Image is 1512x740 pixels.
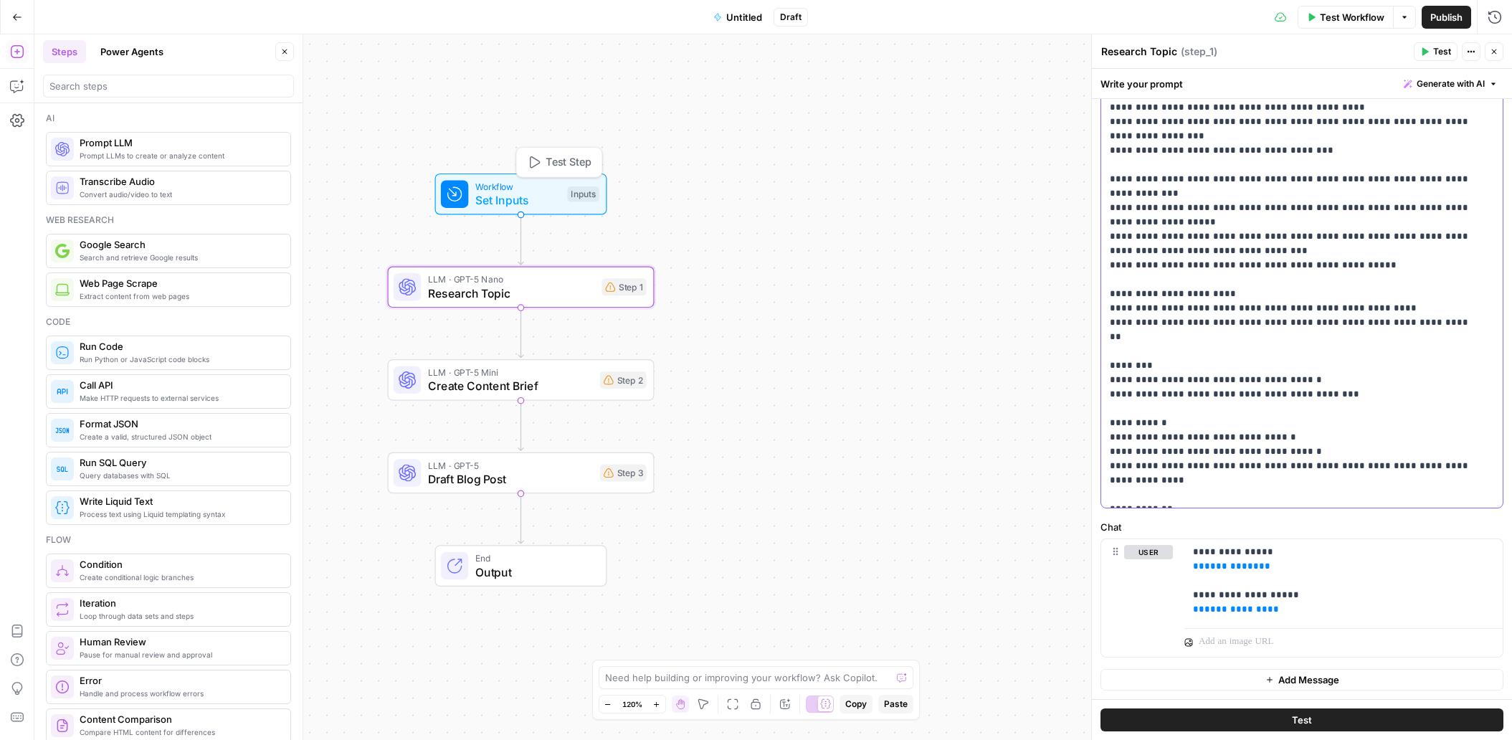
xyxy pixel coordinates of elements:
span: Test [1292,713,1312,727]
input: Search steps [49,79,287,93]
g: Edge from step_1 to step_2 [518,308,523,358]
div: user [1101,539,1173,657]
g: Edge from step_3 to end [518,493,523,544]
span: Query databases with SQL [80,470,279,481]
div: Web research [46,214,291,227]
span: Format JSON [80,417,279,431]
span: Add Message [1278,673,1339,687]
span: Extract content from web pages [80,290,279,302]
span: Copy [845,698,867,711]
div: Inputs [567,186,599,202]
span: Human Review [80,635,279,649]
span: Run SQL Query [80,455,279,470]
span: Publish [1430,10,1463,24]
button: Untitled [705,6,771,29]
span: Run Python or JavaScript code blocks [80,354,279,365]
span: Handle and process workflow errors [80,688,279,699]
span: LLM · GPT-5 [428,458,593,472]
span: Paste [884,698,908,711]
div: Step 3 [600,465,647,482]
span: Workflow [475,179,561,193]
span: Draft [780,11,802,24]
label: Chat [1100,520,1503,534]
span: Iteration [80,596,279,610]
span: LLM · GPT-5 Mini [428,366,593,379]
span: Research Topic [428,285,595,302]
button: Publish [1422,6,1471,29]
div: Code [46,316,291,328]
button: user [1124,545,1173,559]
span: End [475,551,592,565]
div: Ai [46,112,291,125]
span: Test Workflow [1320,10,1384,24]
div: Step 1 [602,278,646,295]
span: Search and retrieve Google results [80,252,279,263]
span: Compare HTML content for differences [80,726,279,738]
span: Pause for manual review and approval [80,649,279,660]
span: Process text using Liquid templating syntax [80,508,279,520]
button: Copy [840,695,873,713]
div: Write your prompt [1092,69,1512,98]
span: Test [1433,45,1451,58]
button: Paste [878,695,913,713]
span: Run Code [80,339,279,354]
button: Steps [43,40,86,63]
button: Add Message [1100,669,1503,691]
button: Power Agents [92,40,172,63]
span: Generate with AI [1417,77,1485,90]
span: Error [80,673,279,688]
span: Condition [80,557,279,571]
div: Flow [46,533,291,546]
span: 120% [622,698,642,710]
span: Draft Blog Post [428,470,593,488]
div: LLM · GPT-5Draft Blog PostStep 3 [388,452,655,494]
span: Call API [80,378,279,392]
span: Transcribe Audio [80,174,279,189]
button: Test [1100,708,1503,731]
button: Test Workflow [1298,6,1393,29]
span: Make HTTP requests to external services [80,392,279,404]
span: Create Content Brief [428,377,593,394]
span: Google Search [80,237,279,252]
textarea: Research Topic [1101,44,1177,59]
div: WorkflowSet InputsInputsTest Step [388,174,655,215]
g: Edge from step_2 to step_3 [518,401,523,451]
span: Write Liquid Text [80,494,279,508]
span: Create a valid, structured JSON object [80,431,279,442]
span: Test Step [546,155,591,171]
span: Untitled [726,10,762,24]
button: Test [1414,42,1458,61]
span: Convert audio/video to text [80,189,279,200]
span: Web Page Scrape [80,276,279,290]
span: LLM · GPT-5 Nano [428,272,595,286]
button: Test Step [520,151,598,174]
span: Content Comparison [80,712,279,726]
img: vrinnnclop0vshvmafd7ip1g7ohf [55,718,70,733]
span: Prompt LLMs to create or analyze content [80,150,279,161]
span: Output [475,564,592,581]
div: Step 2 [600,371,647,389]
div: LLM · GPT-5 MiniCreate Content BriefStep 2 [388,359,655,401]
span: ( step_1 ) [1181,44,1217,59]
span: Prompt LLM [80,136,279,150]
div: EndOutput [388,545,655,587]
div: LLM · GPT-5 NanoResearch TopicStep 1 [388,267,655,308]
g: Edge from start to step_1 [518,215,523,265]
button: Generate with AI [1398,75,1503,93]
span: Set Inputs [475,191,561,209]
span: Create conditional logic branches [80,571,279,583]
span: Loop through data sets and steps [80,610,279,622]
